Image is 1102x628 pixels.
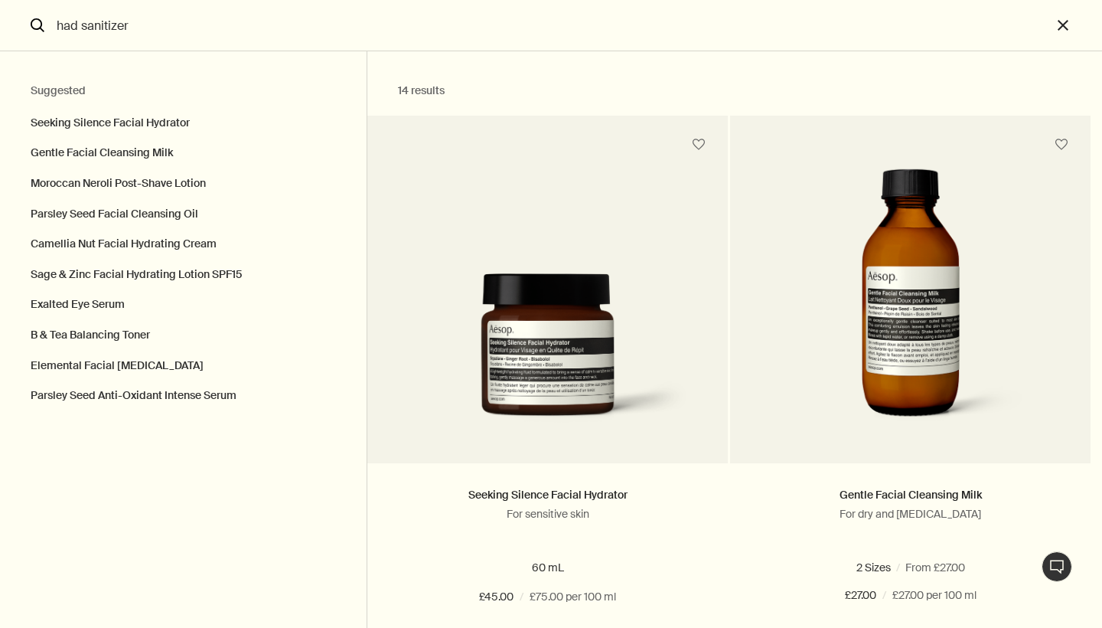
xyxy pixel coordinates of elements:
p: For sensitive skin [390,507,705,521]
a: Seeking Silence Facial Hydrator [468,488,628,502]
button: Save to cabinet [685,131,712,159]
span: / [520,588,523,607]
h2: 14 results [398,82,949,100]
a: Seeking Silence Facial Hydrator in brown glass jar [367,157,728,463]
img: Gentle Facial Cleaning Milk 100mL Brown bottle [771,157,1049,440]
span: £27.00 per 100 ml [892,587,976,605]
span: / [882,587,886,605]
a: Gentle Facial Cleansing Milk [840,488,982,502]
span: 200 mL [929,561,975,574]
span: £45.00 [479,588,514,607]
a: Gentle Facial Cleaning Milk 100mL Brown bottle [730,157,1091,463]
h2: Suggested [31,82,336,100]
img: Seeking Silence Facial Hydrator in brown glass jar [390,273,705,440]
span: £75.00 per 100 ml [530,588,616,607]
button: Save to cabinet [1048,131,1075,159]
p: For dry and [MEDICAL_DATA] [753,507,1068,521]
span: £27.00 [845,587,876,605]
span: 100 mL [856,561,900,574]
button: Live Assistance [1042,551,1072,582]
